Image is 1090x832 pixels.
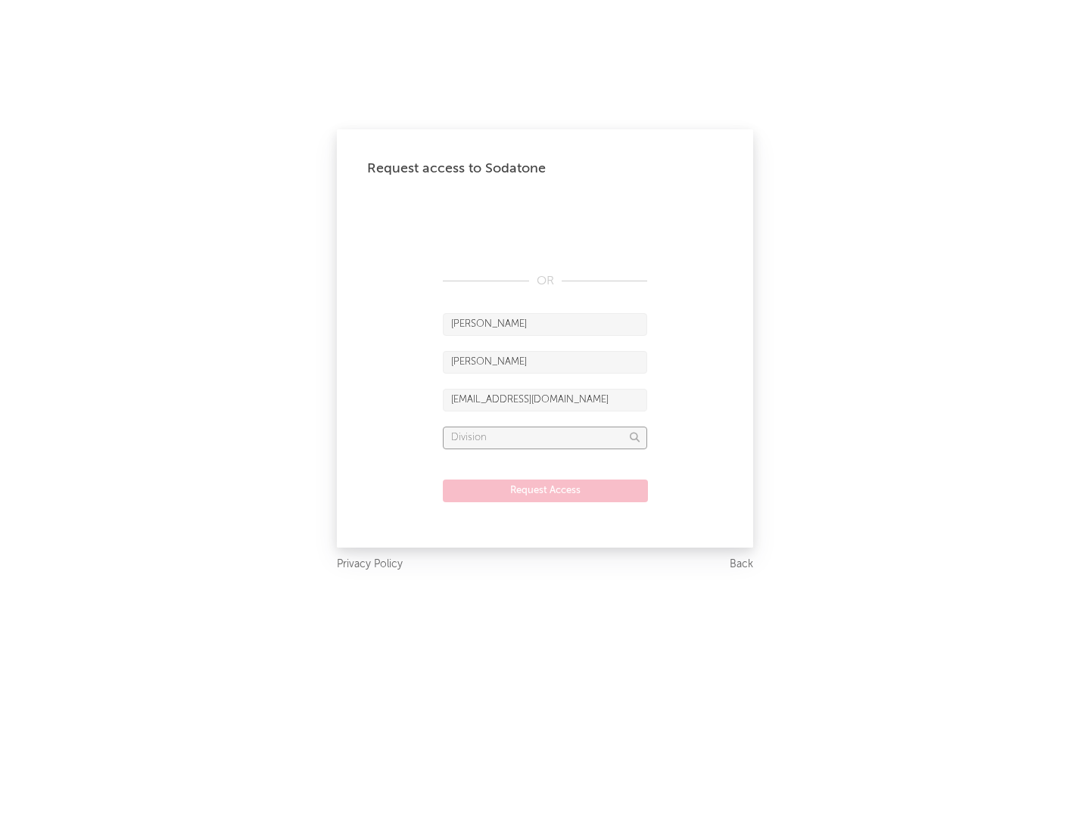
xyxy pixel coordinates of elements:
div: OR [443,272,647,290]
input: Last Name [443,351,647,374]
input: Division [443,427,647,449]
a: Back [730,555,753,574]
div: Request access to Sodatone [367,160,723,178]
button: Request Access [443,480,648,502]
a: Privacy Policy [337,555,403,574]
input: Email [443,389,647,411]
input: First Name [443,313,647,336]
